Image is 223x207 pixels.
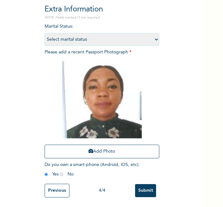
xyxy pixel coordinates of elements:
[45,184,69,197] input: Previous
[45,162,140,176] span: Do you own a smart-phone (Android, iOS, etc) : Yes No
[135,184,156,197] input: Submit
[45,4,159,15] h2: Extra Information
[62,59,142,138] img: Crop
[45,50,159,162] span: Please add a recent Passport Photograph
[45,15,159,20] p: NOTE: Fields marked (*) are required
[45,24,159,42] span: Marital Status :
[45,145,159,158] button: Add Photo
[69,187,135,194] div: 4 / 4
